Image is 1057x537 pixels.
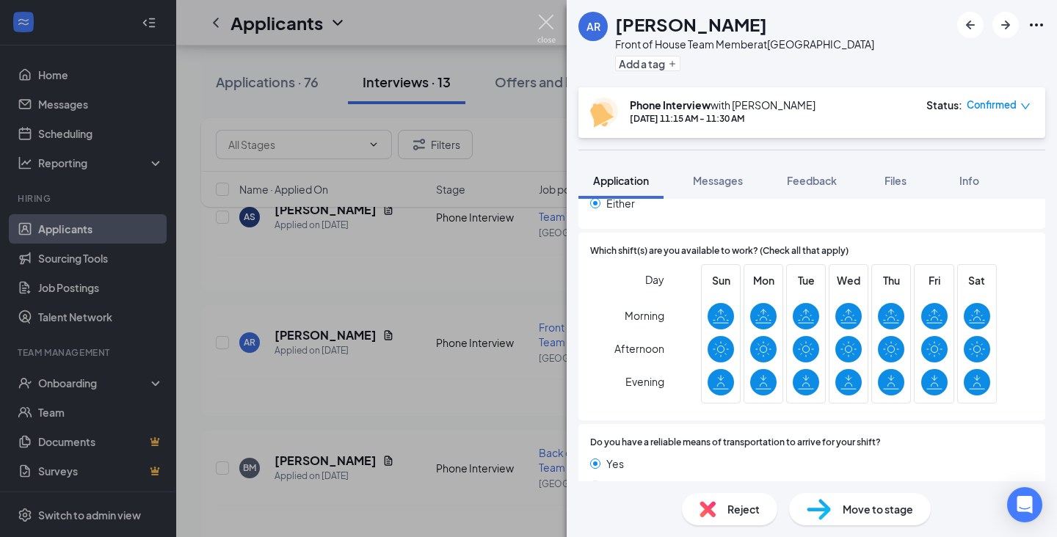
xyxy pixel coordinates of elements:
svg: ArrowLeftNew [962,16,979,34]
h1: [PERSON_NAME] [615,12,767,37]
span: Which shift(s) are you available to work? (Check all that apply) [590,244,849,258]
svg: Plus [668,59,677,68]
button: PlusAdd a tag [615,56,680,71]
span: Sat [964,272,990,288]
span: Morning [625,302,664,329]
span: Wed [835,272,862,288]
span: Day [645,271,664,288]
div: with [PERSON_NAME] [630,98,816,112]
svg: ArrowRight [997,16,1014,34]
span: Feedback [787,174,837,187]
div: Open Intercom Messenger [1007,487,1042,522]
div: Status : [926,98,962,112]
span: Application [593,174,649,187]
span: No [606,478,620,494]
span: Evening [625,368,664,395]
div: Front of House Team Member at [GEOGRAPHIC_DATA] [615,37,874,51]
span: Tue [793,272,819,288]
svg: Ellipses [1028,16,1045,34]
span: Do you have a reliable means of transportation to arrive for your shift? [590,436,881,450]
b: Phone Interview [630,98,711,112]
span: Thu [878,272,904,288]
span: Mon [750,272,777,288]
span: Yes [606,456,624,472]
span: Messages [693,174,743,187]
span: Sun [708,272,734,288]
span: Confirmed [967,98,1017,112]
div: AR [586,19,600,34]
span: Either [606,195,635,211]
span: Files [885,174,907,187]
span: down [1020,101,1031,112]
span: Afternoon [614,335,664,362]
button: ArrowRight [992,12,1019,38]
span: Reject [727,501,760,517]
span: Fri [921,272,948,288]
button: ArrowLeftNew [957,12,984,38]
span: Move to stage [843,501,913,517]
span: Info [959,174,979,187]
div: [DATE] 11:15 AM - 11:30 AM [630,112,816,125]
